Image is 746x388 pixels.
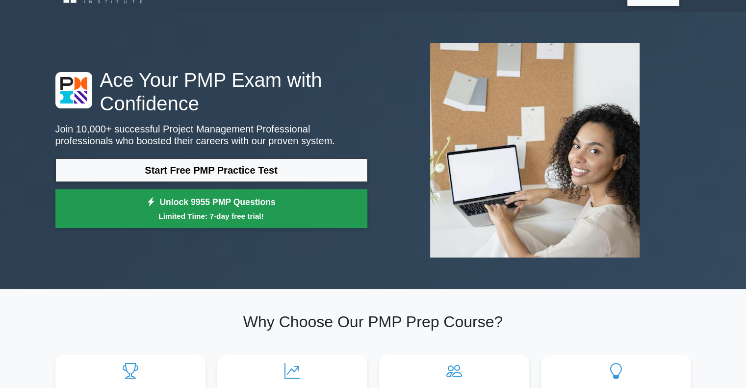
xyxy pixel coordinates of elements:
[68,210,355,222] small: Limited Time: 7-day free trial!
[55,312,691,331] h2: Why Choose Our PMP Prep Course?
[55,123,367,147] p: Join 10,000+ successful Project Management Professional professionals who boosted their careers w...
[55,158,367,182] a: Start Free PMP Practice Test
[55,189,367,229] a: Unlock 9955 PMP QuestionsLimited Time: 7-day free trial!
[55,68,367,115] h1: Ace Your PMP Exam with Confidence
